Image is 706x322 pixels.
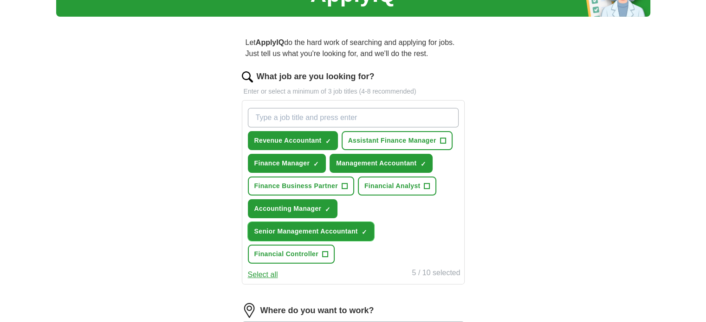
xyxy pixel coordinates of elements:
span: ✓ [362,228,367,236]
span: Management Accountant [336,158,416,168]
strong: ApplyIQ [256,38,284,46]
button: Financial Analyst [358,177,437,196]
button: Revenue Accountant✓ [248,131,338,150]
button: Select all [248,269,278,280]
span: Revenue Accountant [254,136,322,145]
button: Finance Business Partner [248,177,354,196]
img: search.png [242,71,253,82]
button: Assistant Finance Manager [342,131,453,150]
span: Senior Management Accountant [254,227,358,236]
button: Finance Manager✓ [248,154,326,173]
button: Senior Management Accountant✓ [248,222,374,241]
p: Enter or select a minimum of 3 job titles (4-8 recommended) [242,87,465,96]
span: Finance Manager [254,158,310,168]
img: location.png [242,303,257,318]
span: Financial Controller [254,249,318,259]
button: Management Accountant✓ [330,154,433,173]
span: ✓ [313,160,319,168]
span: Finance Business Partner [254,181,338,191]
p: Let do the hard work of searching and applying for jobs. Just tell us what you're looking for, an... [242,33,465,63]
label: What job are you looking for? [257,70,375,83]
button: Accounting Manager✓ [248,199,338,218]
span: Accounting Manager [254,204,322,214]
span: ✓ [325,138,331,145]
span: Assistant Finance Manager [348,136,436,145]
button: Financial Controller [248,245,335,264]
div: 5 / 10 selected [412,267,460,280]
input: Type a job title and press enter [248,108,459,127]
span: ✓ [420,160,426,168]
span: Financial Analyst [364,181,421,191]
label: Where do you want to work? [260,304,374,317]
span: ✓ [325,206,330,213]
